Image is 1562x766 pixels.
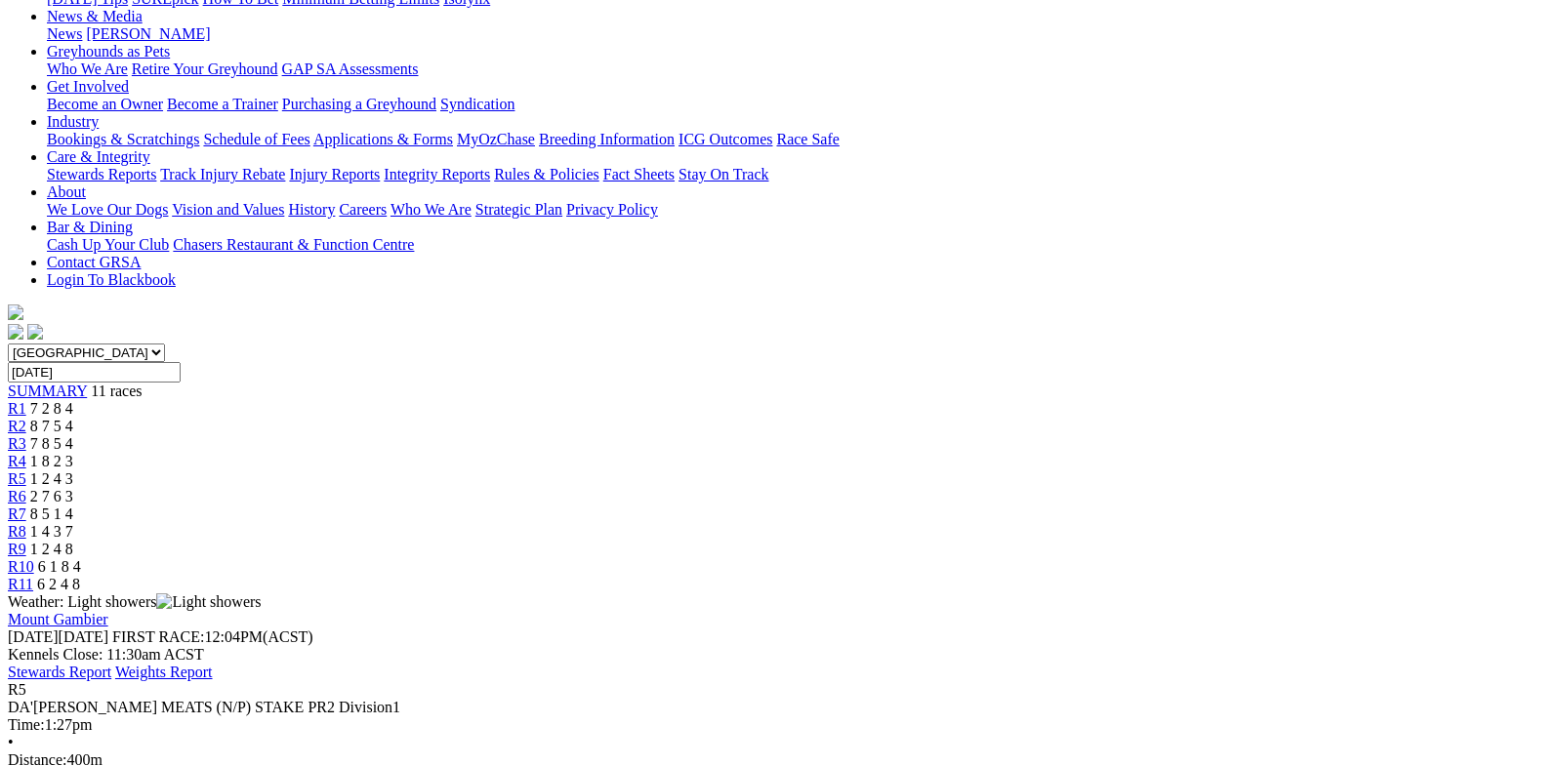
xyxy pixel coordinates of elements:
span: 12:04PM(ACST) [112,628,313,645]
a: R8 [8,523,26,540]
span: 8 5 1 4 [30,505,73,522]
span: FIRST RACE: [112,628,204,645]
a: Stewards Report [8,664,111,680]
a: MyOzChase [457,131,535,147]
a: Schedule of Fees [203,131,309,147]
span: 1 2 4 3 [30,470,73,487]
span: 1 4 3 7 [30,523,73,540]
div: 1:27pm [8,716,1540,734]
a: Purchasing a Greyhound [282,96,436,112]
a: Cash Up Your Club [47,236,169,253]
a: Login To Blackbook [47,271,176,288]
a: R11 [8,576,33,592]
div: News & Media [47,25,1540,43]
span: 1 2 4 8 [30,541,73,557]
a: Privacy Policy [566,201,658,218]
span: [DATE] [8,628,108,645]
div: Greyhounds as Pets [47,60,1540,78]
span: 6 2 4 8 [37,576,80,592]
a: Vision and Values [172,201,284,218]
span: • [8,734,14,750]
a: News & Media [47,8,143,24]
span: 1 8 2 3 [30,453,73,469]
a: R2 [8,418,26,434]
a: Applications & Forms [313,131,453,147]
a: We Love Our Dogs [47,201,168,218]
a: Mount Gambier [8,611,108,627]
a: R1 [8,400,26,417]
a: Stay On Track [678,166,768,182]
a: Breeding Information [539,131,675,147]
span: [DATE] [8,628,59,645]
a: R5 [8,470,26,487]
span: 2 7 6 3 [30,488,73,504]
a: Get Involved [47,78,129,95]
a: GAP SA Assessments [282,60,419,77]
span: Weather: Light showers [8,593,262,610]
a: Syndication [440,96,514,112]
a: R7 [8,505,26,522]
div: About [47,201,1540,219]
span: 7 8 5 4 [30,435,73,452]
span: R5 [8,681,26,698]
span: 6 1 8 4 [38,558,81,575]
a: Industry [47,113,99,130]
a: About [47,183,86,200]
div: Industry [47,131,1540,148]
a: Care & Integrity [47,148,150,165]
a: News [47,25,82,42]
a: R6 [8,488,26,504]
img: Light showers [156,593,261,611]
span: Time: [8,716,45,733]
a: R10 [8,558,34,575]
a: Retire Your Greyhound [132,60,278,77]
span: 7 2 8 4 [30,400,73,417]
div: Kennels Close: 11:30am ACST [8,646,1540,664]
a: R4 [8,453,26,469]
input: Select date [8,362,181,383]
a: Weights Report [115,664,213,680]
a: Stewards Reports [47,166,156,182]
a: Become a Trainer [167,96,278,112]
a: [PERSON_NAME] [86,25,210,42]
a: Careers [339,201,387,218]
span: 8 7 5 4 [30,418,73,434]
a: R3 [8,435,26,452]
a: Contact GRSA [47,254,141,270]
img: logo-grsa-white.png [8,304,23,320]
a: ICG Outcomes [678,131,772,147]
img: twitter.svg [27,324,43,340]
img: facebook.svg [8,324,23,340]
div: DA'[PERSON_NAME] MEATS (N/P) STAKE PR2 Division1 [8,699,1540,716]
a: Bar & Dining [47,219,133,235]
span: 11 races [91,383,142,399]
a: Injury Reports [289,166,380,182]
a: Integrity Reports [384,166,490,182]
a: Race Safe [776,131,839,147]
a: Rules & Policies [494,166,599,182]
div: Get Involved [47,96,1540,113]
a: Who We Are [390,201,472,218]
a: SUMMARY [8,383,87,399]
a: Bookings & Scratchings [47,131,199,147]
a: History [288,201,335,218]
a: R9 [8,541,26,557]
a: Become an Owner [47,96,163,112]
a: Who We Are [47,60,128,77]
div: Care & Integrity [47,166,1540,183]
a: Strategic Plan [475,201,562,218]
div: Bar & Dining [47,236,1540,254]
a: Greyhounds as Pets [47,43,170,60]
